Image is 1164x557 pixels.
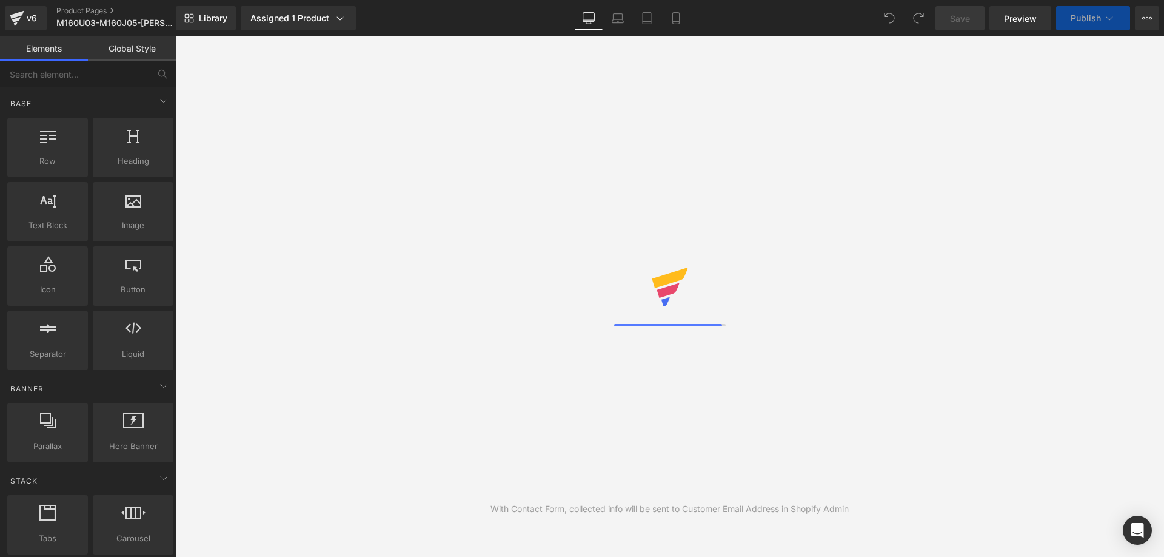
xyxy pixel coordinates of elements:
span: Parallax [11,440,84,453]
a: Desktop [574,6,603,30]
span: Hero Banner [96,440,170,453]
span: Save [950,12,970,25]
span: Liquid [96,348,170,360]
span: Publish [1071,13,1101,23]
span: Icon [11,283,84,296]
span: Image [96,219,170,232]
button: Publish [1056,6,1130,30]
a: Mobile [661,6,691,30]
button: More [1135,6,1159,30]
a: New Library [176,6,236,30]
a: v6 [5,6,47,30]
span: Separator [11,348,84,360]
a: Preview [989,6,1051,30]
span: Banner [9,383,45,394]
div: Open Intercom Messenger [1123,516,1152,545]
div: With Contact Form, collected info will be sent to Customer Email Address in Shopify Admin [490,502,849,516]
span: Base [9,98,33,109]
span: Library [199,13,227,24]
div: v6 [24,10,39,26]
span: Text Block [11,219,84,232]
span: Heading [96,155,170,167]
a: Laptop [603,6,632,30]
a: Global Style [88,36,176,61]
button: Redo [906,6,931,30]
a: Product Pages [56,6,196,16]
span: Row [11,155,84,167]
span: Button [96,283,170,296]
div: Assigned 1 Product [250,12,346,24]
span: Tabs [11,532,84,545]
span: Stack [9,475,39,487]
a: Tablet [632,6,661,30]
button: Undo [877,6,901,30]
span: Carousel [96,532,170,545]
span: M160U03-M160J05-[PERSON_NAME] [56,18,173,28]
span: Preview [1004,12,1037,25]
